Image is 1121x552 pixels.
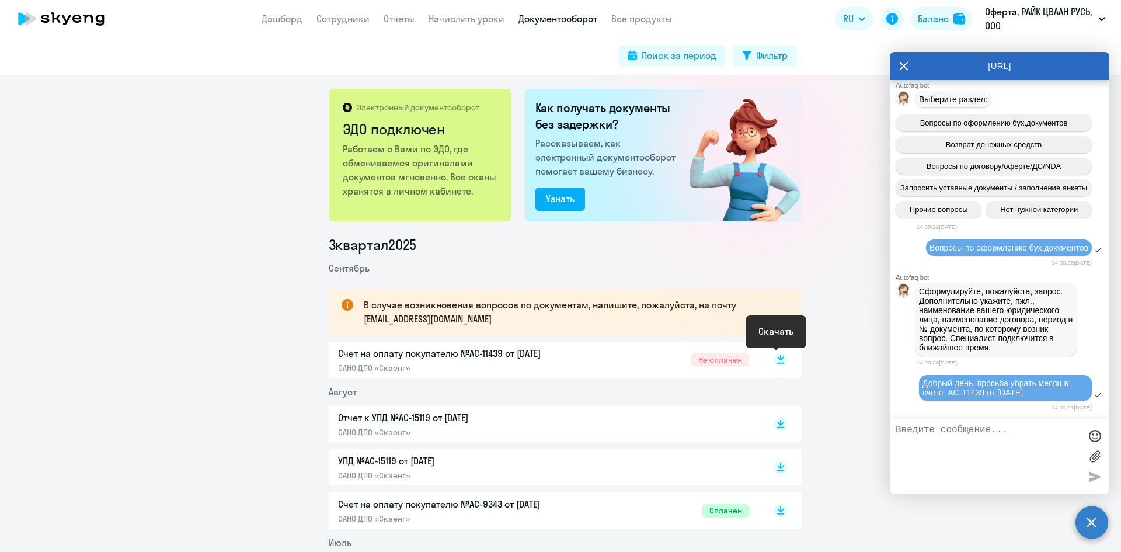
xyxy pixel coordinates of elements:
[329,235,802,254] li: 3 квартал 2025
[733,46,797,67] button: Фильтр
[917,224,957,230] time: 14:00:22[DATE]
[896,179,1092,196] button: Запросить уставные документы / заполнение анкеты
[896,274,1109,281] div: Autofaq bot
[316,13,370,25] a: Сотрудники
[384,13,415,25] a: Отчеты
[343,142,499,198] p: Работаем с Вами по ЭДО, где обмениваемся оригиналами документов мгновенно. Все сканы хранятся в л...
[670,89,802,221] img: connected
[896,92,911,109] img: bot avatar
[357,102,479,113] p: Электронный документооборот
[338,411,749,438] a: Отчет к УПД №AC-15119 от [DATE]ОАНО ДПО «Скаенг»
[642,48,716,63] div: Поиск за период
[917,359,957,366] time: 14:00:26[DATE]
[919,287,1075,352] span: Сформулируйте, пожалуйста, запрос. Дополнительно укажите, пжл., наименование вашего юридического ...
[758,324,793,338] div: Скачать
[896,136,1092,153] button: Возврат денежных средств
[338,427,583,438] p: ОАНО ДПО «Скаенг»
[953,13,965,25] img: balance
[920,119,1068,127] span: Вопросы по оформлению бух.документов
[900,183,1087,192] span: Запросить уставные документы / заполнение анкеты
[338,346,583,360] p: Счет на оплату покупателю №AC-11439 от [DATE]
[1052,259,1092,266] time: 14:00:25[DATE]
[929,243,1088,252] span: Вопросы по оформлению бух.документов
[1052,404,1092,411] time: 14:01:01[DATE]
[364,298,781,326] p: В случае возникновения вопросов по документам, напишите, пожалуйста, на почту [EMAIL_ADDRESS][DOM...
[979,5,1111,33] button: Оферта, РАЙК ЦВААН РУСЬ, ООО
[896,82,1109,89] div: Autofaq bot
[338,454,749,481] a: УПД №AC-15119 от [DATE]ОАНО ДПО «Скаенг»
[546,192,575,206] div: Узнать
[756,48,788,63] div: Фильтр
[896,114,1092,131] button: Вопросы по оформлению бух.документов
[985,5,1094,33] p: Оферта, РАЙК ЦВААН РУСЬ, ООО
[911,7,972,30] button: Балансbalance
[338,411,583,425] p: Отчет к УПД №AC-15119 от [DATE]
[927,162,1061,171] span: Вопросы по договору/оферте/ДС/NDA
[338,470,583,481] p: ОАНО ДПО «Скаенг»
[1086,447,1103,465] label: Лимит 10 файлов
[338,454,583,468] p: УПД №AC-15119 от [DATE]
[535,100,680,133] h2: Как получать документы без задержки?
[896,158,1092,175] button: Вопросы по договору/оферте/ДС/NDA
[896,201,981,218] button: Прочие вопросы
[338,363,583,373] p: ОАНО ДПО «Скаенг»
[343,120,499,138] h2: ЭДО подключен
[843,12,854,26] span: RU
[702,504,749,518] span: Оплачен
[618,46,726,67] button: Поиск за период
[1000,205,1078,214] span: Нет нужной категории
[338,513,583,524] p: ОАНО ДПО «Скаенг»
[918,12,949,26] div: Баланс
[835,7,873,30] button: RU
[910,205,968,214] span: Прочие вопросы
[691,353,749,367] span: Не оплачен
[946,140,1042,149] span: Возврат денежных средств
[535,136,680,178] p: Рассказываем, как электронный документооборот помогает вашему бизнесу.
[329,262,370,274] span: Сентябрь
[338,497,583,511] p: Счет на оплату покупателю №AC-9343 от [DATE]
[518,13,597,25] a: Документооборот
[338,346,749,373] a: Счет на оплату покупателю №AC-11439 от [DATE]ОАНО ДПО «Скаенг»Не оплачен
[429,13,504,25] a: Начислить уроки
[329,386,357,398] span: Август
[986,201,1092,218] button: Нет нужной категории
[922,379,1071,397] span: Добрый день. просьба убрать месяц в счете AC-11439 от [DATE]
[919,95,988,104] span: Выберите раздел:
[611,13,672,25] a: Все продукты
[262,13,302,25] a: Дашборд
[338,497,749,524] a: Счет на оплату покупателю №AC-9343 от [DATE]ОАНО ДПО «Скаенг»Оплачен
[535,188,585,211] button: Узнать
[896,284,911,301] img: bot avatar
[329,537,351,548] span: Июль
